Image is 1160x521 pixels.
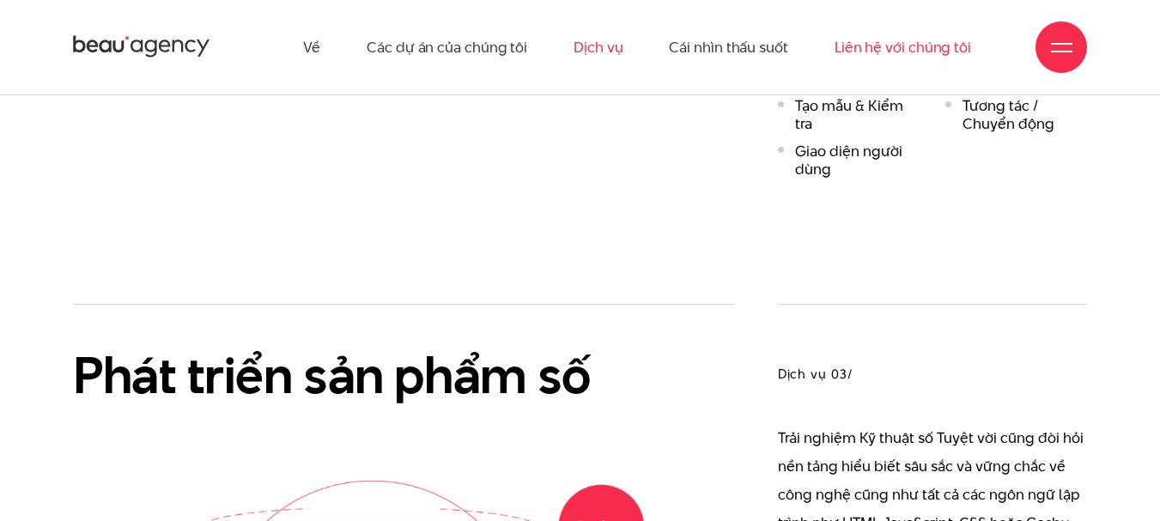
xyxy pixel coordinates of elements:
[795,141,902,179] font: Giao diện người dùng
[963,95,1054,134] font: Tương tác / Chuyển động
[574,37,623,58] font: Dịch vụ
[73,340,590,410] font: Phát triển sản phẩm số
[367,37,527,58] font: Các dự án của chúng tôi
[303,37,320,58] font: Về
[835,37,971,58] font: Liên hệ với chúng tôi
[778,365,853,383] font: Dịch vụ 03/
[795,95,903,134] font: Tạo mẫu & Kiểm tra
[669,37,787,58] font: Cái nhìn thấu suốt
